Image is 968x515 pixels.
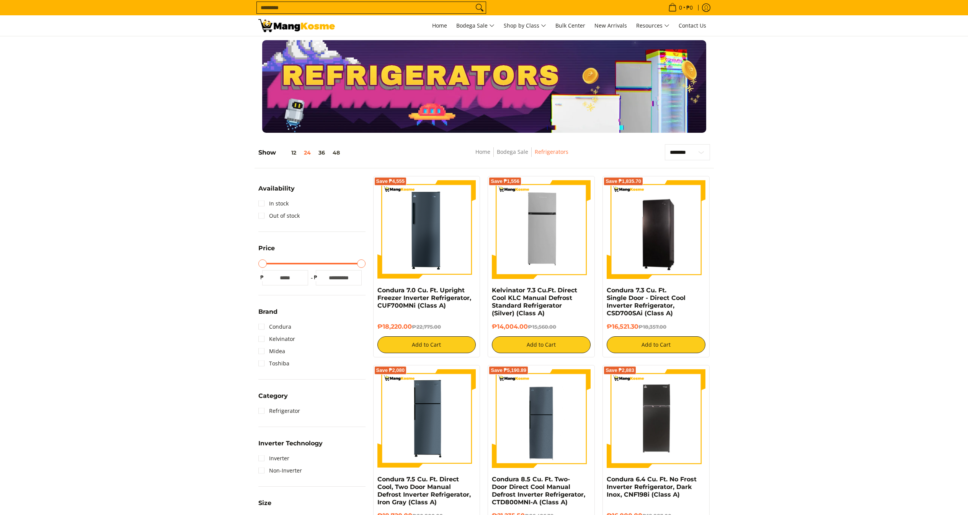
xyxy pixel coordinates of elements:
button: Add to Cart [492,336,591,353]
a: Kelvinator 7.3 Cu.Ft. Direct Cool KLC Manual Defrost Standard Refrigerator (Silver) (Class A) [492,287,577,317]
summary: Open [258,309,278,321]
button: Add to Cart [607,336,705,353]
span: Save ₱1,556 [491,179,519,184]
a: Condura [258,321,291,333]
span: Brand [258,309,278,315]
del: ₱22,775.00 [412,324,441,330]
summary: Open [258,440,323,452]
span: Price [258,245,275,251]
span: Contact Us [679,22,706,29]
a: Kelvinator [258,333,295,345]
summary: Open [258,245,275,257]
span: Category [258,393,288,399]
button: 24 [300,150,315,156]
a: Condura 7.5 Cu. Ft. Direct Cool, Two Door Manual Defrost Inverter Refrigerator, Iron Gray (Class A) [377,476,471,506]
span: • [666,3,695,12]
span: ₱ [312,274,320,281]
button: 36 [315,150,329,156]
button: 12 [276,150,300,156]
span: Shop by Class [504,21,546,31]
nav: Main Menu [343,15,710,36]
a: Home [428,15,451,36]
a: Bulk Center [552,15,589,36]
span: Home [432,22,447,29]
a: Bodega Sale [497,148,528,155]
a: Non-Inverter [258,464,302,477]
summary: Open [258,186,295,197]
img: Condura 7.3 Cu. Ft. Single Door - Direct Cool Inverter Refrigerator, CSD700SAi (Class A) [607,181,705,278]
del: ₱15,560.00 [528,324,556,330]
a: Contact Us [675,15,710,36]
span: ₱ [258,274,266,281]
img: Condura 7.0 Cu. Ft. Upright Freezer Inverter Refrigerator, CUF700MNi (Class A) [377,180,476,279]
h6: ₱14,004.00 [492,323,591,331]
a: In stock [258,197,289,210]
a: Shop by Class [500,15,550,36]
a: Condura 6.4 Cu. Ft. No Frost Inverter Refrigerator, Dark Inox, CNF198i (Class A) [607,476,697,498]
button: 48 [329,150,344,156]
h5: Show [258,149,344,156]
span: New Arrivals [594,22,627,29]
button: Add to Cart [377,336,476,353]
h6: ₱18,220.00 [377,323,476,331]
a: Toshiba [258,357,289,370]
a: Bodega Sale [452,15,498,36]
a: Condura 8.5 Cu. Ft. Two-Door Direct Cool Manual Defrost Inverter Refrigerator, CTD800MNI-A (Class A) [492,476,585,506]
a: Home [475,148,490,155]
img: Condura 6.4 Cu. Ft. No Frost Inverter Refrigerator, Dark Inox, CNF198i (Class A) [607,369,705,468]
nav: Breadcrumbs [420,147,624,165]
a: Midea [258,345,285,357]
span: Save ₱1,835.70 [606,179,641,184]
h6: ₱16,521.30 [607,323,705,331]
summary: Open [258,393,288,405]
img: Kelvinator 7.3 Cu.Ft. Direct Cool KLC Manual Defrost Standard Refrigerator (Silver) (Class A) [492,180,591,279]
img: Condura 8.5 Cu. Ft. Two-Door Direct Cool Manual Defrost Inverter Refrigerator, CTD800MNI-A (Class A) [492,369,591,468]
span: Save ₱5,190.89 [491,368,526,373]
a: Resources [632,15,673,36]
span: Bodega Sale [456,21,495,31]
span: Bulk Center [555,22,585,29]
a: Inverter [258,452,289,464]
a: Condura 7.3 Cu. Ft. Single Door - Direct Cool Inverter Refrigerator, CSD700SAi (Class A) [607,287,686,317]
span: Save ₱2,080 [376,368,405,373]
span: Save ₱2,883 [606,368,634,373]
span: Availability [258,186,295,192]
a: Refrigerators [535,148,568,155]
del: ₱18,357.00 [638,324,666,330]
a: Refrigerator [258,405,300,417]
span: Inverter Technology [258,440,323,447]
a: Out of stock [258,210,300,222]
img: condura-direct-cool-7.5-cubic-feet-2-door-manual-defrost-inverter-ref-iron-gray-full-view-mang-kosme [377,369,476,468]
a: Condura 7.0 Cu. Ft. Upright Freezer Inverter Refrigerator, CUF700MNi (Class A) [377,287,471,309]
a: New Arrivals [591,15,631,36]
img: Bodega Sale Refrigerator l Mang Kosme: Home Appliances Warehouse Sale [258,19,335,32]
span: Size [258,500,271,506]
span: ₱0 [685,5,694,10]
button: Search [473,2,486,13]
span: Save ₱4,555 [376,179,405,184]
span: 0 [678,5,683,10]
summary: Open [258,500,271,512]
span: Resources [636,21,669,31]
